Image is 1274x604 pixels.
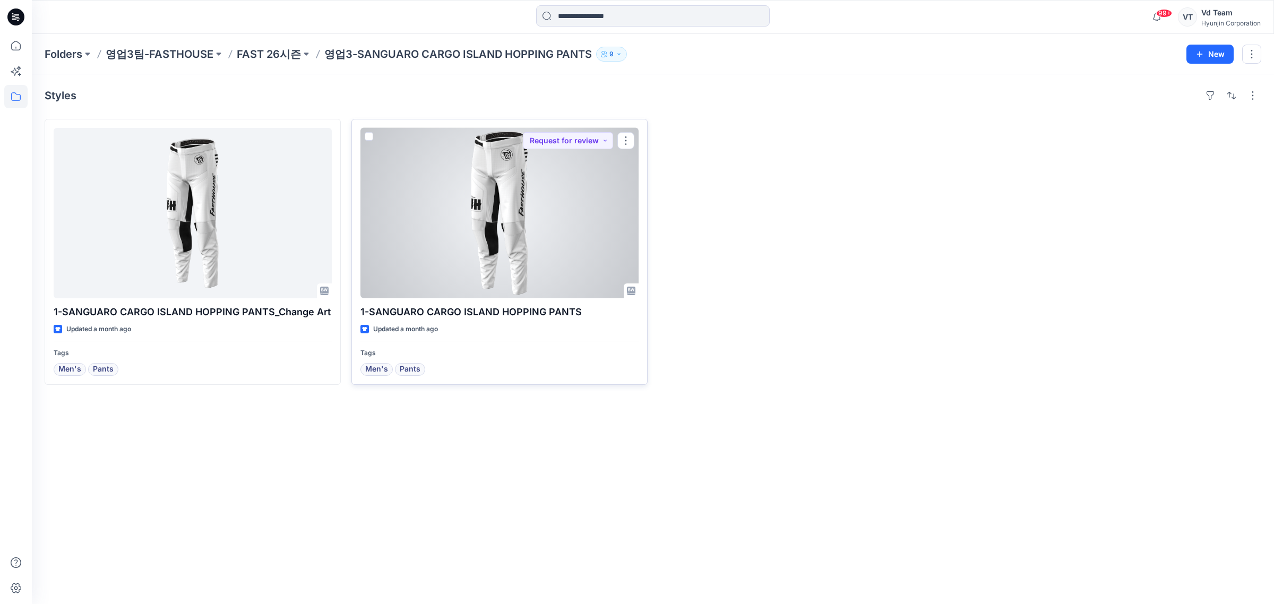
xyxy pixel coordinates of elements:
[54,348,332,359] p: Tags
[66,324,131,335] p: Updated a month ago
[596,47,627,62] button: 9
[106,47,213,62] a: 영업3팀-FASTHOUSE
[365,363,388,376] span: Men's
[54,305,332,320] p: 1-SANGUARO CARGO ISLAND HOPPING PANTS_Change Art
[1156,9,1172,18] span: 99+
[400,363,420,376] span: Pants
[45,47,82,62] a: Folders
[360,128,639,298] a: 1-SANGUARO CARGO ISLAND HOPPING PANTS
[1201,6,1261,19] div: Vd Team
[373,324,438,335] p: Updated a month ago
[58,363,81,376] span: Men's
[609,48,614,60] p: 9
[45,89,76,102] h4: Styles
[1186,45,1234,64] button: New
[237,47,301,62] a: FAST 26시즌
[54,128,332,298] a: 1-SANGUARO CARGO ISLAND HOPPING PANTS_Change Art
[93,363,114,376] span: Pants
[324,47,592,62] p: 영업3-SANGUARO CARGO ISLAND HOPPING PANTS
[360,305,639,320] p: 1-SANGUARO CARGO ISLAND HOPPING PANTS
[1201,19,1261,27] div: Hyunjin Corporation
[360,348,639,359] p: Tags
[1178,7,1197,27] div: VT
